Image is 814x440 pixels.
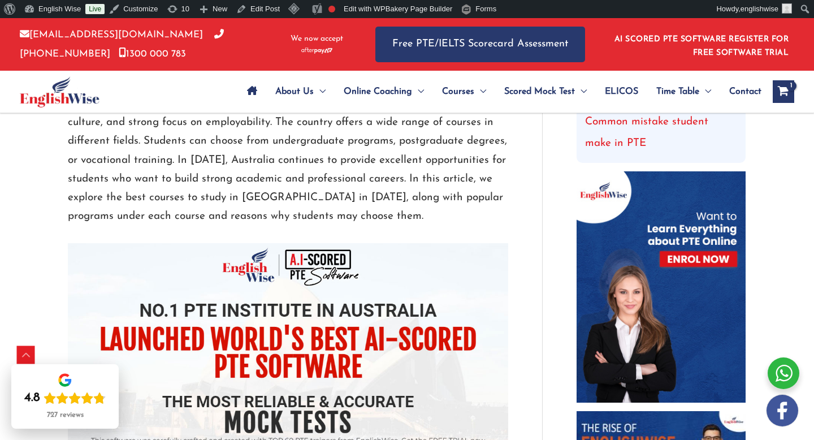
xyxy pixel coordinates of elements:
a: [EMAIL_ADDRESS][DOMAIN_NAME] [20,30,203,40]
a: ELICOS [596,72,647,111]
span: Courses [442,72,474,111]
span: Contact [729,72,761,111]
a: Contact [720,72,761,111]
a: Live [85,4,105,14]
nav: Site Navigation: Main Menu [238,72,761,111]
div: Rating: 4.8 out of 5 [24,390,106,406]
img: Afterpay-Logo [301,48,332,54]
a: AI SCORED PTE SOFTWARE REGISTER FOR FREE SOFTWARE TRIAL [614,35,789,57]
span: Menu Toggle [699,72,711,111]
a: Free PTE/IELTS Scorecard Assessment [375,27,585,62]
div: 4.8 [24,390,40,406]
span: Menu Toggle [474,72,486,111]
img: white-facebook.png [767,395,798,426]
a: Common mistake student make in PTE [585,117,708,149]
span: Menu Toggle [412,72,424,111]
a: Time TableMenu Toggle [647,72,720,111]
a: Online CoachingMenu Toggle [335,72,433,111]
img: ashok kumar [782,3,792,14]
span: Time Table [656,72,699,111]
a: View Shopping Cart, 1 items [773,80,794,103]
img: cropped-ew-logo [20,76,99,107]
a: 1300 000 783 [119,49,186,59]
aside: Header Widget 1 [608,26,794,63]
span: Online Coaching [344,72,412,111]
span: Scored Mock Test [504,72,575,111]
span: Menu Toggle [575,72,587,111]
span: Menu Toggle [314,72,326,111]
a: CoursesMenu Toggle [433,72,495,111]
a: [PHONE_NUMBER] [20,30,224,58]
div: 727 reviews [47,411,84,420]
div: Focus keyphrase not set [328,6,335,12]
span: ELICOS [605,72,638,111]
p: Australia attracts students from around the world because of its top universities, diverse cultur... [68,94,508,226]
span: About Us [275,72,314,111]
span: We now accept [291,33,343,45]
a: Scored Mock TestMenu Toggle [495,72,596,111]
a: About UsMenu Toggle [266,72,335,111]
span: englishwise [741,5,778,13]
